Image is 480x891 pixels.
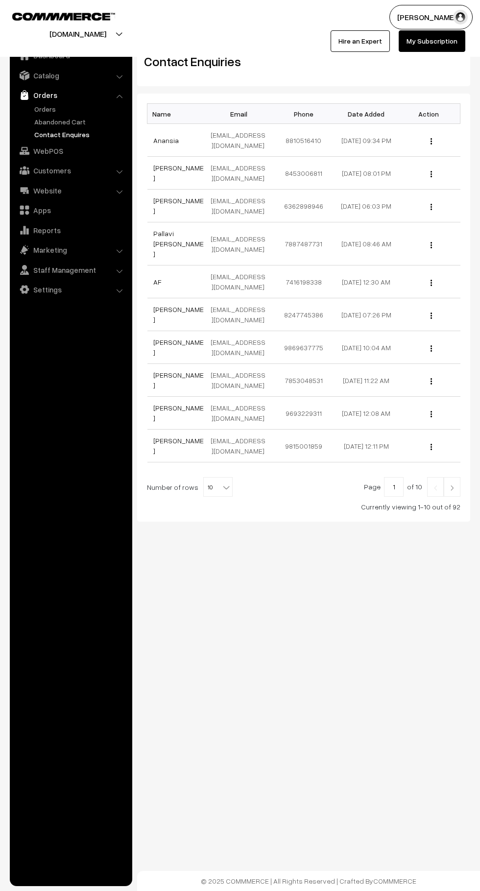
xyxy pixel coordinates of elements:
[12,142,129,160] a: WebPOS
[272,104,335,124] th: Phone
[12,261,129,279] a: Staff Management
[364,482,381,491] span: Page
[335,190,398,222] td: [DATE] 06:03 PM
[210,430,272,462] td: [EMAIL_ADDRESS][DOMAIN_NAME]
[153,371,204,389] a: [PERSON_NAME]
[335,124,398,157] td: [DATE] 09:34 PM
[32,129,129,140] a: Contact Enquires
[431,313,432,319] img: Menu
[335,364,398,397] td: [DATE] 11:22 AM
[12,241,129,259] a: Marketing
[431,378,432,385] img: Menu
[335,265,398,298] td: [DATE] 12:30 AM
[272,265,335,298] td: 7416198338
[431,345,432,352] img: Menu
[12,162,129,179] a: Customers
[153,436,204,455] a: [PERSON_NAME]
[32,104,129,114] a: Orders
[147,482,198,492] span: Number of rows
[272,331,335,364] td: 9869637775
[144,54,296,69] h2: Contact Enquiries
[153,338,204,357] a: [PERSON_NAME]
[272,190,335,222] td: 6362898946
[272,397,335,430] td: 9693229311
[389,5,473,29] button: [PERSON_NAME]…
[431,411,432,417] img: Menu
[335,157,398,190] td: [DATE] 08:01 PM
[12,281,129,298] a: Settings
[453,10,468,24] img: user
[335,222,398,265] td: [DATE] 08:46 AM
[210,331,272,364] td: [EMAIL_ADDRESS][DOMAIN_NAME]
[431,485,440,491] img: Left
[398,104,460,124] th: Action
[431,138,432,144] img: Menu
[431,171,432,177] img: Menu
[15,22,141,46] button: [DOMAIN_NAME]
[431,204,432,210] img: Menu
[448,485,456,491] img: Right
[272,364,335,397] td: 7853048531
[153,164,204,182] a: [PERSON_NAME]
[153,278,162,286] a: AF
[272,298,335,331] td: 8247745386
[431,280,432,286] img: Menu
[12,10,98,22] a: COMMMERCE
[272,124,335,157] td: 8810516410
[12,182,129,199] a: Website
[399,30,465,52] a: My Subscription
[153,404,204,422] a: [PERSON_NAME]
[431,444,432,450] img: Menu
[147,502,460,512] div: Currently viewing 1-10 out of 92
[335,298,398,331] td: [DATE] 07:26 PM
[331,30,390,52] a: Hire an Expert
[32,117,129,127] a: Abandoned Cart
[12,13,115,20] img: COMMMERCE
[12,86,129,104] a: Orders
[431,242,432,248] img: Menu
[335,397,398,430] td: [DATE] 12:08 AM
[203,477,233,497] span: 10
[210,265,272,298] td: [EMAIL_ADDRESS][DOMAIN_NAME]
[153,196,204,215] a: [PERSON_NAME]
[147,104,210,124] th: Name
[210,190,272,222] td: [EMAIL_ADDRESS][DOMAIN_NAME]
[12,67,129,84] a: Catalog
[204,478,232,497] span: 10
[153,229,204,258] a: Pallavi [PERSON_NAME]
[373,877,416,885] a: COMMMERCE
[12,201,129,219] a: Apps
[210,397,272,430] td: [EMAIL_ADDRESS][DOMAIN_NAME]
[210,364,272,397] td: [EMAIL_ADDRESS][DOMAIN_NAME]
[210,222,272,265] td: [EMAIL_ADDRESS][DOMAIN_NAME]
[210,298,272,331] td: [EMAIL_ADDRESS][DOMAIN_NAME]
[12,221,129,239] a: Reports
[210,124,272,157] td: [EMAIL_ADDRESS][DOMAIN_NAME]
[335,430,398,462] td: [DATE] 12:11 PM
[272,157,335,190] td: 8453006811
[210,104,272,124] th: Email
[407,482,422,491] span: of 10
[153,305,204,324] a: [PERSON_NAME]
[137,871,480,891] footer: © 2025 COMMMERCE | All Rights Reserved | Crafted By
[153,136,179,144] a: Anansia
[272,430,335,462] td: 9815001859
[335,104,398,124] th: Date Added
[335,331,398,364] td: [DATE] 10:04 AM
[210,157,272,190] td: [EMAIL_ADDRESS][DOMAIN_NAME]
[272,222,335,265] td: 7887487731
